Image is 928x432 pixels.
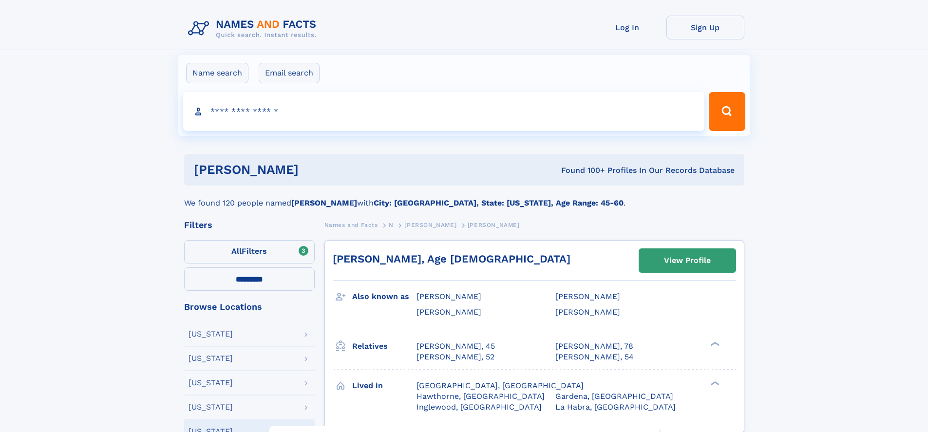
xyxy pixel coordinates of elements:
div: Browse Locations [184,302,315,311]
div: [US_STATE] [189,355,233,362]
label: Email search [259,63,320,83]
span: [PERSON_NAME] [417,292,481,301]
div: ❯ [708,340,720,347]
a: Sign Up [666,16,744,39]
div: [US_STATE] [189,379,233,387]
span: [GEOGRAPHIC_DATA], [GEOGRAPHIC_DATA] [417,381,584,390]
a: View Profile [639,249,736,272]
span: [PERSON_NAME] [468,222,520,228]
h3: Relatives [352,338,417,355]
span: N [389,222,394,228]
button: Search Button [709,92,745,131]
span: [PERSON_NAME] [555,292,620,301]
h1: [PERSON_NAME] [194,164,430,176]
span: La Habra, [GEOGRAPHIC_DATA] [555,402,676,412]
h3: Also known as [352,288,417,305]
div: Found 100+ Profiles In Our Records Database [430,165,735,176]
span: Inglewood, [GEOGRAPHIC_DATA] [417,402,542,412]
span: [PERSON_NAME] [404,222,456,228]
a: [PERSON_NAME], 54 [555,352,634,362]
label: Filters [184,240,315,263]
span: [PERSON_NAME] [555,307,620,317]
a: [PERSON_NAME], 45 [417,341,495,352]
a: [PERSON_NAME], 78 [555,341,633,352]
span: All [231,246,242,256]
img: Logo Names and Facts [184,16,324,42]
a: [PERSON_NAME], Age [DEMOGRAPHIC_DATA] [333,253,570,265]
div: Filters [184,221,315,229]
a: Names and Facts [324,219,378,231]
a: [PERSON_NAME], 52 [417,352,494,362]
h3: Lived in [352,377,417,394]
a: Log In [588,16,666,39]
span: Hawthorne, [GEOGRAPHIC_DATA] [417,392,545,401]
div: View Profile [664,249,711,272]
span: [PERSON_NAME] [417,307,481,317]
a: [PERSON_NAME] [404,219,456,231]
a: N [389,219,394,231]
div: [US_STATE] [189,403,233,411]
span: Gardena, [GEOGRAPHIC_DATA] [555,392,673,401]
div: We found 120 people named with . [184,186,744,209]
label: Name search [186,63,248,83]
b: [PERSON_NAME] [291,198,357,207]
b: City: [GEOGRAPHIC_DATA], State: [US_STATE], Age Range: 45-60 [374,198,624,207]
div: [US_STATE] [189,330,233,338]
div: ❯ [708,380,720,386]
input: search input [183,92,705,131]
